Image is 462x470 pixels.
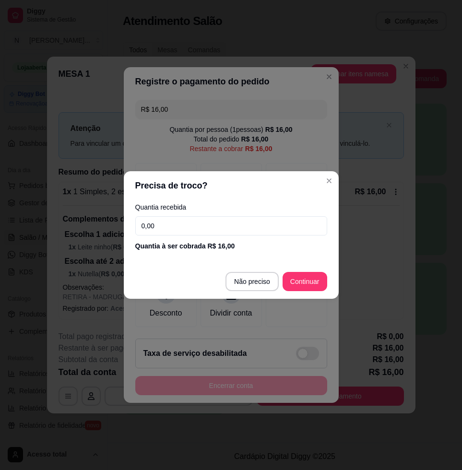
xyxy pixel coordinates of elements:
[321,173,337,188] button: Close
[135,204,327,211] label: Quantia recebida
[135,241,327,251] div: Quantia à ser cobrada R$ 16,00
[283,272,327,291] button: Continuar
[225,272,279,291] button: Não preciso
[124,171,339,200] header: Precisa de troco?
